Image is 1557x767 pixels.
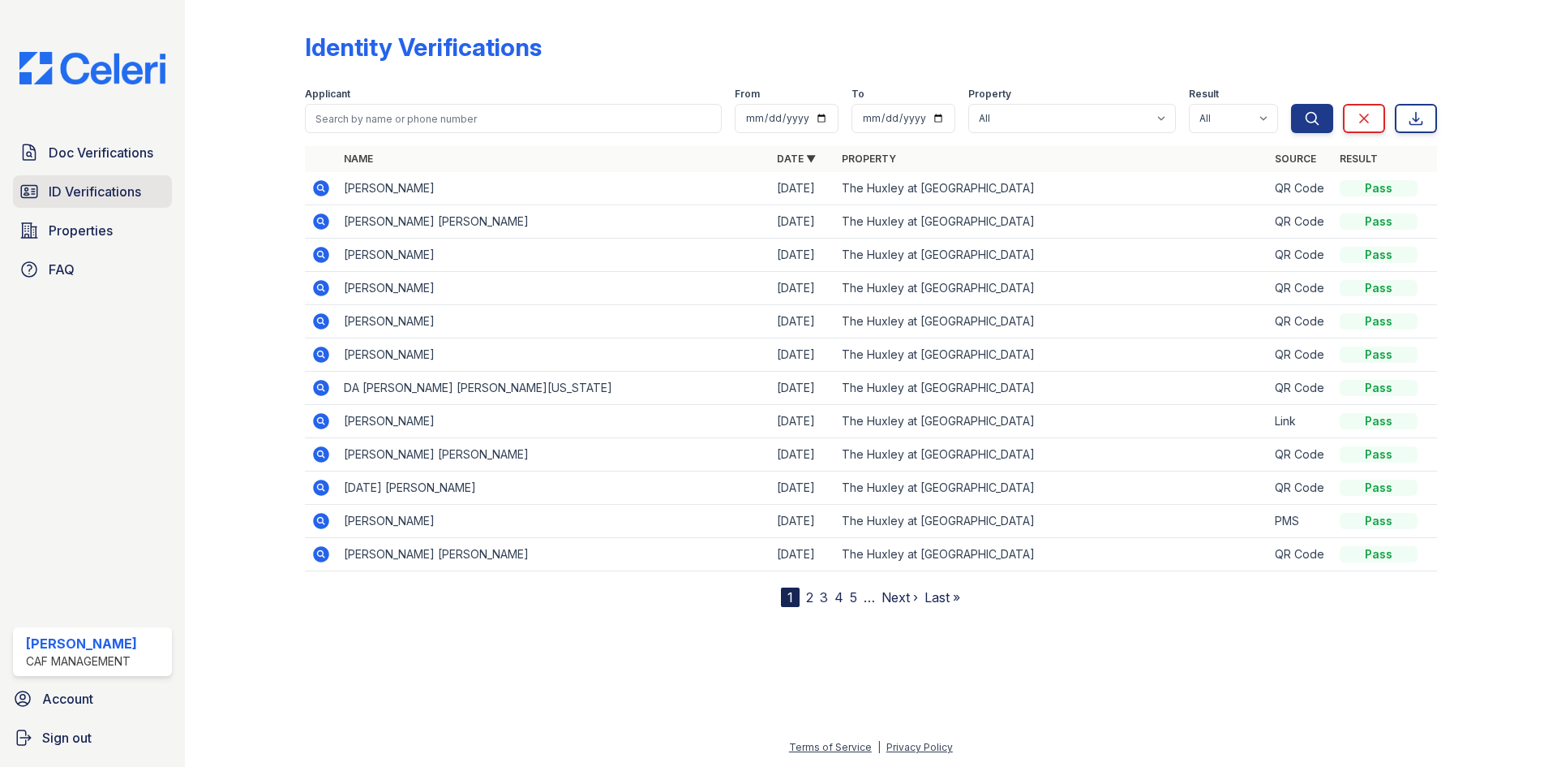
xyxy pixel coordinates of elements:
[337,305,770,338] td: [PERSON_NAME]
[26,653,137,670] div: CAF Management
[6,52,178,84] img: CE_Logo_Blue-a8612792a0a2168367f1c8372b55b34899dd931a85d93a1a3d3e32e68fde9ad4.png
[835,338,1268,372] td: The Huxley at [GEOGRAPHIC_DATA]
[1268,205,1333,239] td: QR Code
[968,88,1011,101] label: Property
[1340,180,1418,196] div: Pass
[835,472,1268,505] td: The Huxley at [GEOGRAPHIC_DATA]
[864,588,875,607] span: …
[835,272,1268,305] td: The Huxley at [GEOGRAPHIC_DATA]
[735,88,760,101] label: From
[770,338,835,372] td: [DATE]
[337,205,770,239] td: [PERSON_NAME] [PERSON_NAME]
[1340,213,1418,230] div: Pass
[1268,239,1333,272] td: QR Code
[835,505,1268,538] td: The Huxley at [GEOGRAPHIC_DATA]
[1268,538,1333,571] td: QR Code
[1268,338,1333,372] td: QR Code
[13,214,172,247] a: Properties
[26,634,137,653] div: [PERSON_NAME]
[305,32,542,62] div: Identity Verifications
[1268,405,1333,438] td: Link
[1340,313,1418,330] div: Pass
[789,741,872,753] a: Terms of Service
[770,472,835,505] td: [DATE]
[881,589,918,605] a: Next ›
[770,538,835,571] td: [DATE]
[337,472,770,505] td: [DATE] [PERSON_NAME]
[835,438,1268,472] td: The Huxley at [GEOGRAPHIC_DATA]
[1340,153,1378,165] a: Result
[851,88,864,101] label: To
[305,104,722,133] input: Search by name or phone number
[835,205,1268,239] td: The Huxley at [GEOGRAPHIC_DATA]
[1268,305,1333,338] td: QR Code
[770,438,835,472] td: [DATE]
[835,372,1268,405] td: The Huxley at [GEOGRAPHIC_DATA]
[806,589,813,605] a: 2
[1268,438,1333,472] td: QR Code
[6,683,178,715] a: Account
[770,172,835,205] td: [DATE]
[337,505,770,538] td: [PERSON_NAME]
[1268,272,1333,305] td: QR Code
[13,253,172,286] a: FAQ
[835,538,1268,571] td: The Huxley at [GEOGRAPHIC_DATA]
[1268,172,1333,205] td: QR Code
[820,589,828,605] a: 3
[49,221,113,240] span: Properties
[337,338,770,372] td: [PERSON_NAME]
[49,143,153,162] span: Doc Verifications
[337,172,770,205] td: [PERSON_NAME]
[337,405,770,438] td: [PERSON_NAME]
[1340,446,1418,463] div: Pass
[770,505,835,538] td: [DATE]
[337,239,770,272] td: [PERSON_NAME]
[770,372,835,405] td: [DATE]
[344,153,373,165] a: Name
[886,741,953,753] a: Privacy Policy
[924,589,960,605] a: Last »
[777,153,816,165] a: Date ▼
[770,205,835,239] td: [DATE]
[42,689,93,709] span: Account
[835,172,1268,205] td: The Huxley at [GEOGRAPHIC_DATA]
[42,728,92,748] span: Sign out
[850,589,857,605] a: 5
[770,239,835,272] td: [DATE]
[834,589,843,605] a: 4
[1268,372,1333,405] td: QR Code
[6,722,178,754] a: Sign out
[1340,280,1418,296] div: Pass
[1340,480,1418,496] div: Pass
[835,305,1268,338] td: The Huxley at [GEOGRAPHIC_DATA]
[337,272,770,305] td: [PERSON_NAME]
[337,538,770,571] td: [PERSON_NAME] [PERSON_NAME]
[337,438,770,472] td: [PERSON_NAME] [PERSON_NAME]
[770,405,835,438] td: [DATE]
[13,136,172,169] a: Doc Verifications
[1340,413,1418,429] div: Pass
[770,272,835,305] td: [DATE]
[305,88,350,101] label: Applicant
[835,405,1268,438] td: The Huxley at [GEOGRAPHIC_DATA]
[49,182,141,201] span: ID Verifications
[842,153,896,165] a: Property
[337,372,770,405] td: DA [PERSON_NAME] [PERSON_NAME][US_STATE]
[1268,505,1333,538] td: PMS
[49,260,75,279] span: FAQ
[781,588,800,607] div: 1
[1340,247,1418,263] div: Pass
[1340,546,1418,562] div: Pass
[835,239,1268,272] td: The Huxley at [GEOGRAPHIC_DATA]
[770,305,835,338] td: [DATE]
[1189,88,1219,101] label: Result
[877,741,881,753] div: |
[1340,513,1418,529] div: Pass
[1340,347,1418,363] div: Pass
[1268,472,1333,505] td: QR Code
[1275,153,1316,165] a: Source
[1340,380,1418,396] div: Pass
[13,175,172,208] a: ID Verifications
